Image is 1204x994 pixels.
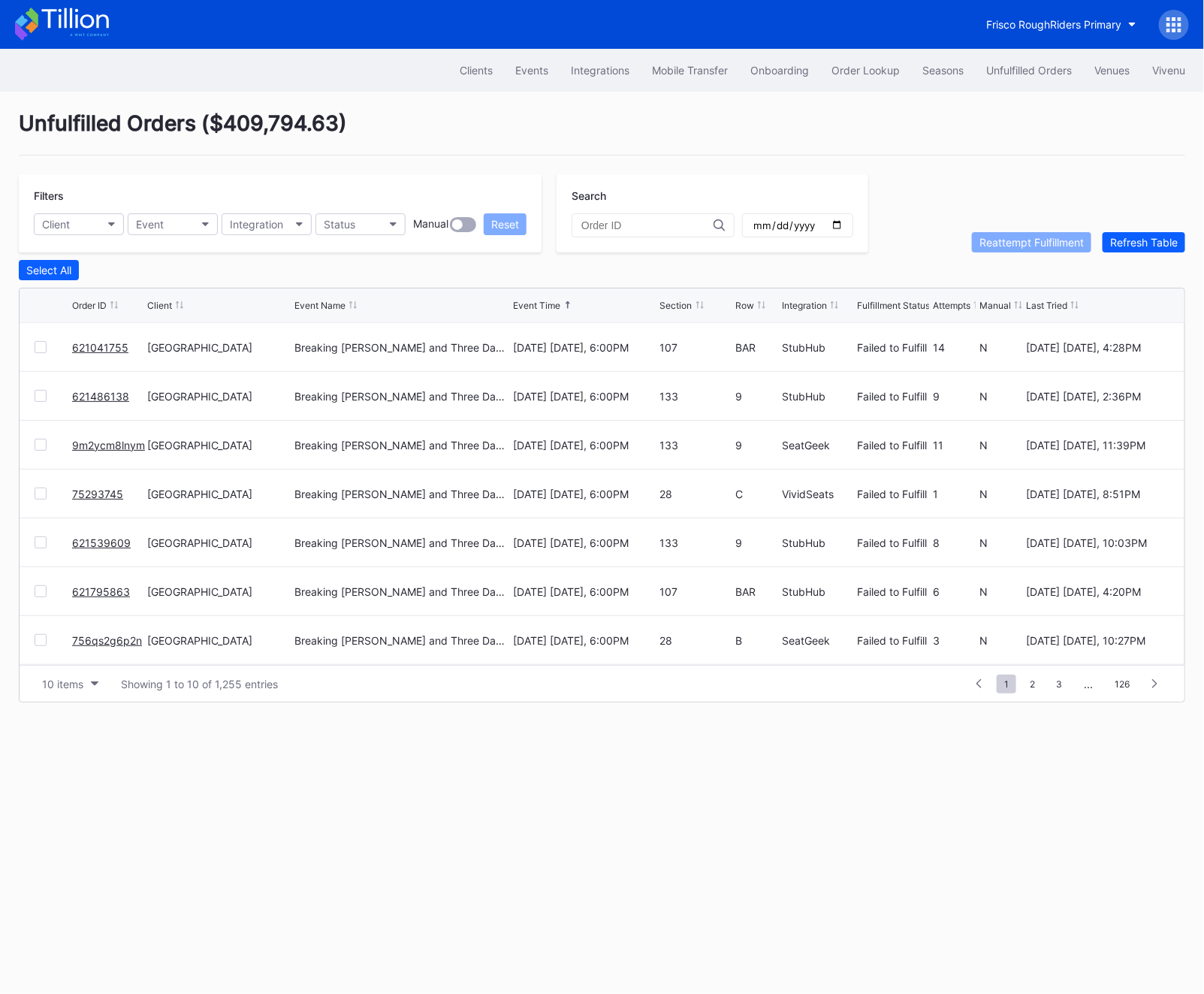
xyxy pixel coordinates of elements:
[504,56,560,84] button: Events
[1110,236,1178,249] div: Refresh Table
[230,218,283,231] div: Integration
[35,674,106,694] button: 10 items
[735,634,778,647] div: B
[660,439,732,452] div: 133
[652,64,728,77] div: Mobile Transfer
[315,213,406,235] button: Status
[72,585,130,598] a: 621795863
[858,536,929,549] div: Failed to Fulfill
[782,341,853,354] div: StubHub
[782,585,853,598] div: StubHub
[979,390,1022,403] div: N
[1026,488,1169,500] div: [DATE] [DATE], 8:51PM
[128,213,218,235] button: Event
[986,64,1072,77] div: Unfulfilled Orders
[858,488,929,500] div: Failed to Fulfill
[735,536,778,549] div: 9
[933,585,976,598] div: 6
[782,634,853,647] div: SeatGeek
[560,56,641,84] button: Integrations
[1083,56,1141,84] a: Venues
[72,439,145,452] a: 9m2ycm8lnym
[1026,439,1169,452] div: [DATE] [DATE], 11:39PM
[641,56,739,84] a: Mobile Transfer
[513,634,656,647] div: [DATE] [DATE], 6:00PM
[72,341,128,354] a: 621041755
[515,64,548,77] div: Events
[460,64,493,77] div: Clients
[660,634,732,647] div: 28
[979,300,1011,311] div: Manual
[147,341,291,354] div: [GEOGRAPHIC_DATA]
[136,218,164,231] div: Event
[735,300,754,311] div: Row
[34,213,124,235] button: Client
[572,189,853,202] div: Search
[1026,341,1169,354] div: [DATE] [DATE], 4:28PM
[324,218,355,231] div: Status
[979,236,1084,249] div: Reattempt Fulfillment
[294,634,509,647] div: Breaking [PERSON_NAME] and Three Days Grace
[147,439,291,452] div: [GEOGRAPHIC_DATA]
[34,189,527,202] div: Filters
[1026,536,1169,549] div: [DATE] [DATE], 10:03PM
[975,56,1083,84] button: Unfulfilled Orders
[820,56,911,84] button: Order Lookup
[72,488,123,500] a: 75293745
[922,64,964,77] div: Seasons
[933,341,976,354] div: 14
[1026,634,1169,647] div: [DATE] [DATE], 10:27PM
[72,390,129,403] a: 621486138
[933,488,976,500] div: 1
[979,488,1022,500] div: N
[294,488,509,500] div: Breaking [PERSON_NAME] and Three Days Grace
[1049,675,1070,693] span: 3
[121,678,278,690] div: Showing 1 to 10 of 1,255 entries
[975,11,1148,38] button: Frisco RoughRiders Primary
[911,56,975,84] button: Seasons
[513,585,656,598] div: [DATE] [DATE], 6:00PM
[147,300,172,311] div: Client
[513,390,656,403] div: [DATE] [DATE], 6:00PM
[858,585,929,598] div: Failed to Fulfill
[294,390,509,403] div: Breaking [PERSON_NAME] and Three Days Grace
[750,64,809,77] div: Onboarding
[581,219,714,231] input: Order ID
[858,390,929,403] div: Failed to Fulfill
[979,634,1022,647] div: N
[933,439,976,452] div: 11
[26,264,71,276] div: Select All
[513,439,656,452] div: [DATE] [DATE], 6:00PM
[1107,675,1137,693] span: 126
[782,439,853,452] div: SeatGeek
[513,300,560,311] div: Event Time
[782,300,827,311] div: Integration
[782,536,853,549] div: StubHub
[1141,56,1196,84] button: Vivenu
[660,300,693,311] div: Section
[1094,64,1130,77] div: Venues
[986,18,1121,31] div: Frisco RoughRiders Primary
[19,260,79,280] button: Select All
[147,634,291,647] div: [GEOGRAPHIC_DATA]
[42,218,70,231] div: Client
[782,390,853,403] div: StubHub
[571,64,629,77] div: Integrations
[294,341,509,354] div: Breaking [PERSON_NAME] and Three Days Grace
[933,300,970,311] div: Attempts
[513,341,656,354] div: [DATE] [DATE], 6:00PM
[739,56,820,84] button: Onboarding
[448,56,504,84] button: Clients
[1073,678,1104,690] div: ...
[147,536,291,549] div: [GEOGRAPHIC_DATA]
[294,439,509,452] div: Breaking [PERSON_NAME] and Three Days Grace
[660,536,732,549] div: 133
[735,390,778,403] div: 9
[972,232,1091,252] button: Reattempt Fulfillment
